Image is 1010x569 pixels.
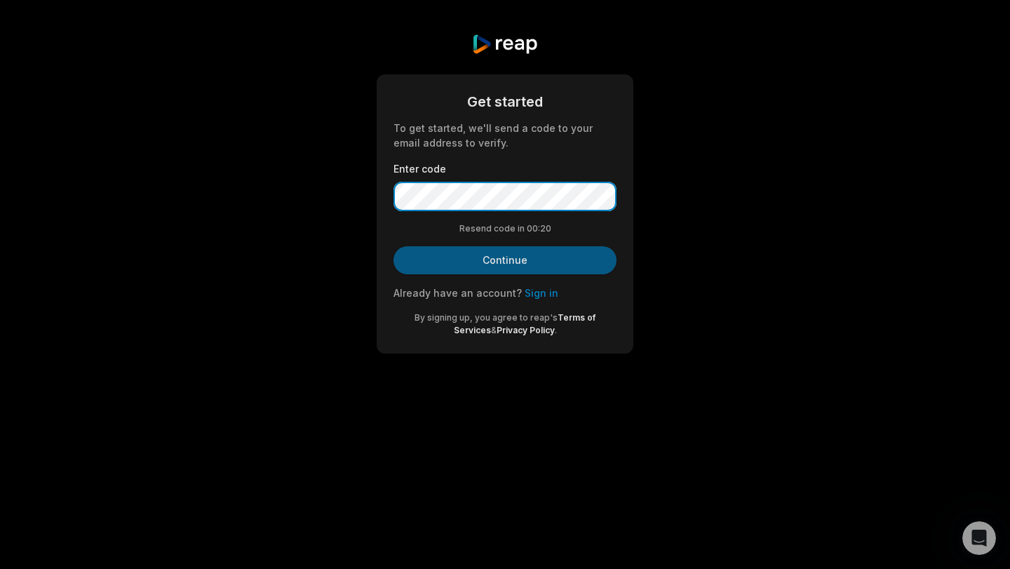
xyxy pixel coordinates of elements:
[393,121,617,150] div: To get started, we'll send a code to your email address to verify.
[497,325,555,335] a: Privacy Policy
[471,34,538,55] img: reap
[555,325,557,335] span: .
[540,222,551,235] span: 20
[525,287,558,299] a: Sign in
[393,287,522,299] span: Already have an account?
[491,325,497,335] span: &
[415,312,558,323] span: By signing up, you agree to reap's
[454,312,596,335] a: Terms of Services
[962,521,996,555] iframe: Intercom live chat
[393,222,617,235] div: Resend code in 00:
[393,161,617,176] label: Enter code
[393,246,617,274] button: Continue
[393,91,617,112] div: Get started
